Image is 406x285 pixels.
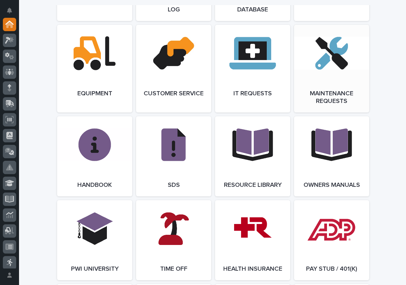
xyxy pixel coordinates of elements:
a: SDS [136,116,211,196]
a: Maintenance Requests [294,25,369,112]
div: Notifications [8,8,16,18]
a: Equipment [57,25,132,112]
a: IT Requests [215,25,290,112]
button: Notifications [3,4,16,17]
a: Handbook [57,116,132,196]
a: Health Insurance [215,200,290,280]
a: Owners Manuals [294,116,369,196]
a: Resource Library [215,116,290,196]
a: Time Off [136,200,211,280]
a: Customer Service [136,25,211,112]
a: Pay Stub / 401(k) [294,200,369,280]
a: PWI University [57,200,132,280]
